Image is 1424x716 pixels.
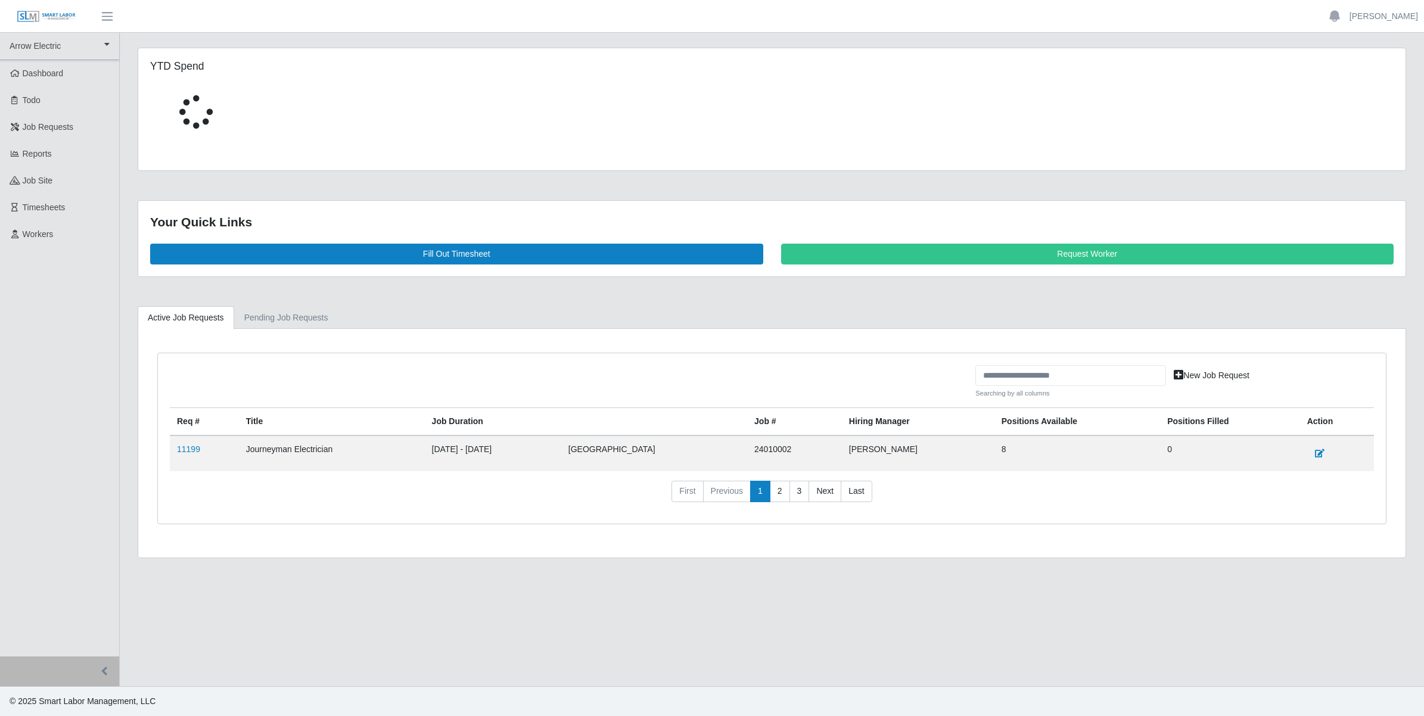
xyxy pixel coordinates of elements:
td: [GEOGRAPHIC_DATA] [561,435,747,471]
th: Job # [747,408,842,436]
a: 3 [789,481,810,502]
a: 1 [750,481,770,502]
th: Positions Filled [1160,408,1299,436]
span: Timesheets [23,203,66,212]
a: 2 [770,481,790,502]
th: Req # [170,408,239,436]
th: Hiring Manager [842,408,994,436]
img: SLM Logo [17,10,76,23]
a: Last [841,481,872,502]
span: Dashboard [23,69,64,78]
td: 8 [994,435,1160,471]
td: 24010002 [747,435,842,471]
a: Active Job Requests [138,306,234,329]
a: Next [809,481,841,502]
td: 0 [1160,435,1299,471]
span: Todo [23,95,41,105]
span: job site [23,176,53,185]
a: 11199 [177,444,200,454]
span: Reports [23,149,52,158]
div: Your Quick Links [150,213,1394,232]
th: Job Duration [425,408,561,436]
th: Title [239,408,425,436]
span: Workers [23,229,54,239]
span: © 2025 Smart Labor Management, LLC [10,696,156,706]
h5: YTD Spend [150,60,553,73]
a: Fill Out Timesheet [150,244,763,264]
td: Journeyman Electrician [239,435,425,471]
td: [PERSON_NAME] [842,435,994,471]
span: Job Requests [23,122,74,132]
th: Positions Available [994,408,1160,436]
nav: pagination [170,481,1374,512]
td: [DATE] - [DATE] [425,435,561,471]
a: [PERSON_NAME] [1350,10,1418,23]
th: Action [1300,408,1374,436]
a: New Job Request [1166,365,1257,386]
a: Request Worker [781,244,1394,264]
a: Pending Job Requests [234,306,338,329]
small: Searching by all columns [975,388,1166,399]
